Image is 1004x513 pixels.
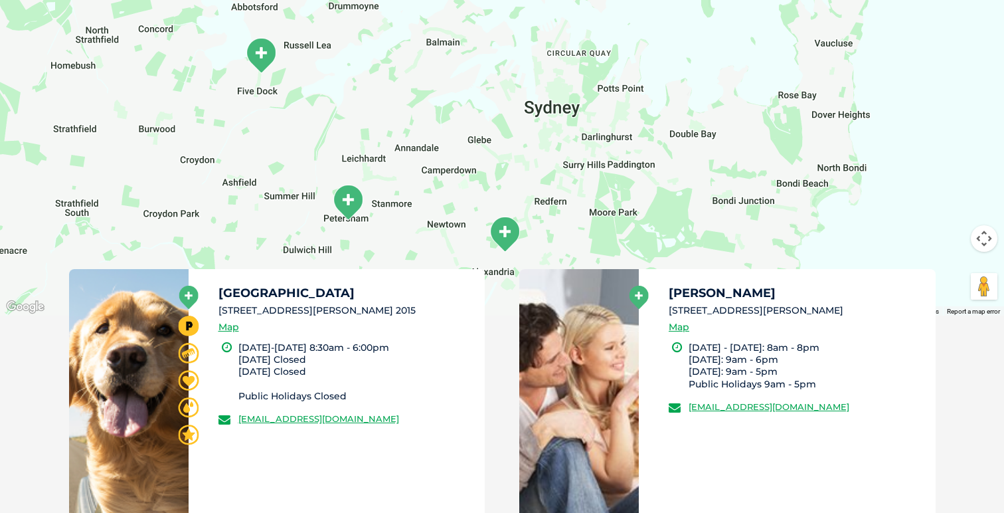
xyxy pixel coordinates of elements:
button: Map camera controls [971,225,997,252]
a: [EMAIL_ADDRESS][DOMAIN_NAME] [238,413,399,424]
button: Drag Pegman onto the map to open Street View [971,273,997,300]
li: [DATE]-[DATE] 8:30am - 6:00pm [DATE] Closed [DATE] Closed Public Holidays Closed [238,342,473,402]
h5: [PERSON_NAME] [669,287,924,299]
a: Report a map error [947,308,1000,315]
a: [EMAIL_ADDRESS][DOMAIN_NAME] [689,401,849,412]
a: Map [669,320,689,335]
h5: [GEOGRAPHIC_DATA] [218,287,473,299]
div: Five Dock [244,37,278,74]
li: [STREET_ADDRESS][PERSON_NAME] [669,304,924,318]
li: [DATE] - [DATE]: 8am - 8pm [DATE]: 9am - 6pm [DATE]: 9am - 5pm Public Holidays 9am - 5pm [689,342,924,390]
div: Alexandria [488,216,521,253]
a: Open this area in Google Maps (opens a new window) [3,298,47,316]
div: Livingstone Rd [331,184,365,221]
a: Map [218,320,239,335]
img: Google [3,298,47,316]
li: [STREET_ADDRESS][PERSON_NAME] 2015 [218,304,473,318]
